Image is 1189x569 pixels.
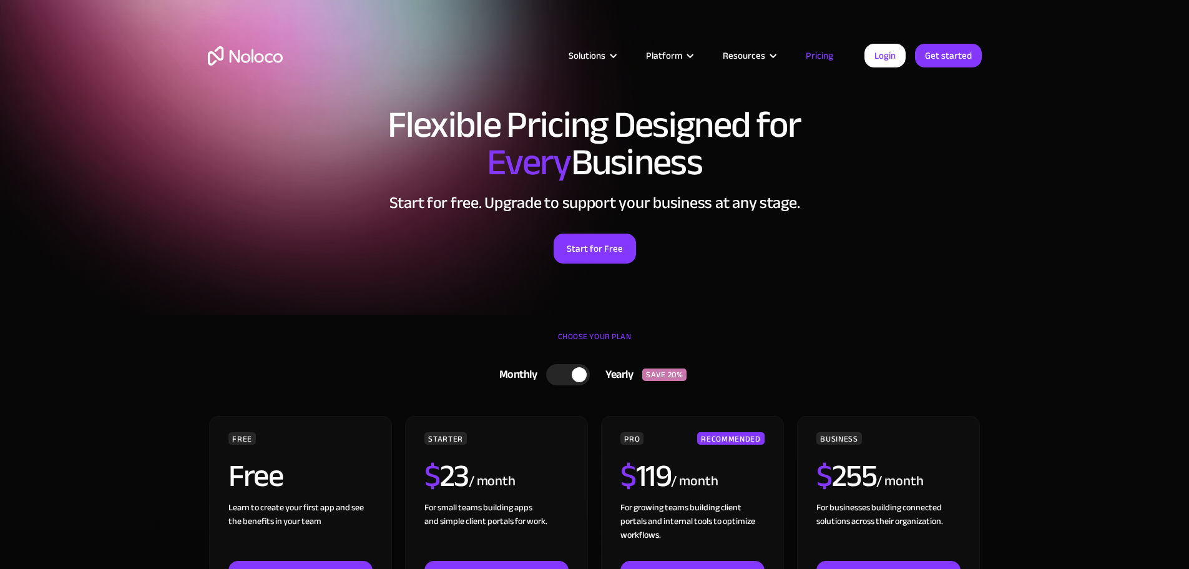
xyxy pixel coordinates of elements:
[630,47,707,64] div: Platform
[620,501,764,561] div: For growing teams building client portals and internal tools to optimize workflows.
[469,472,516,492] div: / month
[915,44,982,67] a: Get started
[208,46,283,66] a: home
[228,501,372,561] div: Learn to create your first app and see the benefits in your team ‍
[620,432,643,445] div: PRO
[620,447,636,505] span: $
[208,327,982,359] div: CHOOSE YOUR PLAN
[228,432,256,445] div: FREE
[642,369,687,381] div: SAVE 20%
[590,365,642,384] div: Yearly
[208,106,982,181] h1: Flexible Pricing Designed for Business
[487,127,571,197] span: Every
[816,432,861,445] div: BUSINESS
[620,460,671,492] h2: 119
[697,432,764,445] div: RECOMMENDED
[876,472,923,492] div: / month
[569,47,605,64] div: Solutions
[790,47,849,64] a: Pricing
[424,460,469,492] h2: 23
[424,432,466,445] div: STARTER
[553,47,630,64] div: Solutions
[484,365,547,384] div: Monthly
[816,501,960,561] div: For businesses building connected solutions across their organization. ‍
[554,234,636,264] a: Start for Free
[208,194,982,212] h2: Start for free. Upgrade to support your business at any stage.
[671,472,718,492] div: / month
[424,447,440,505] span: $
[424,501,568,561] div: For small teams building apps and simple client portals for work. ‍
[228,460,283,492] h2: Free
[646,47,682,64] div: Platform
[816,460,876,492] h2: 255
[707,47,790,64] div: Resources
[816,447,832,505] span: $
[723,47,765,64] div: Resources
[864,44,906,67] a: Login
